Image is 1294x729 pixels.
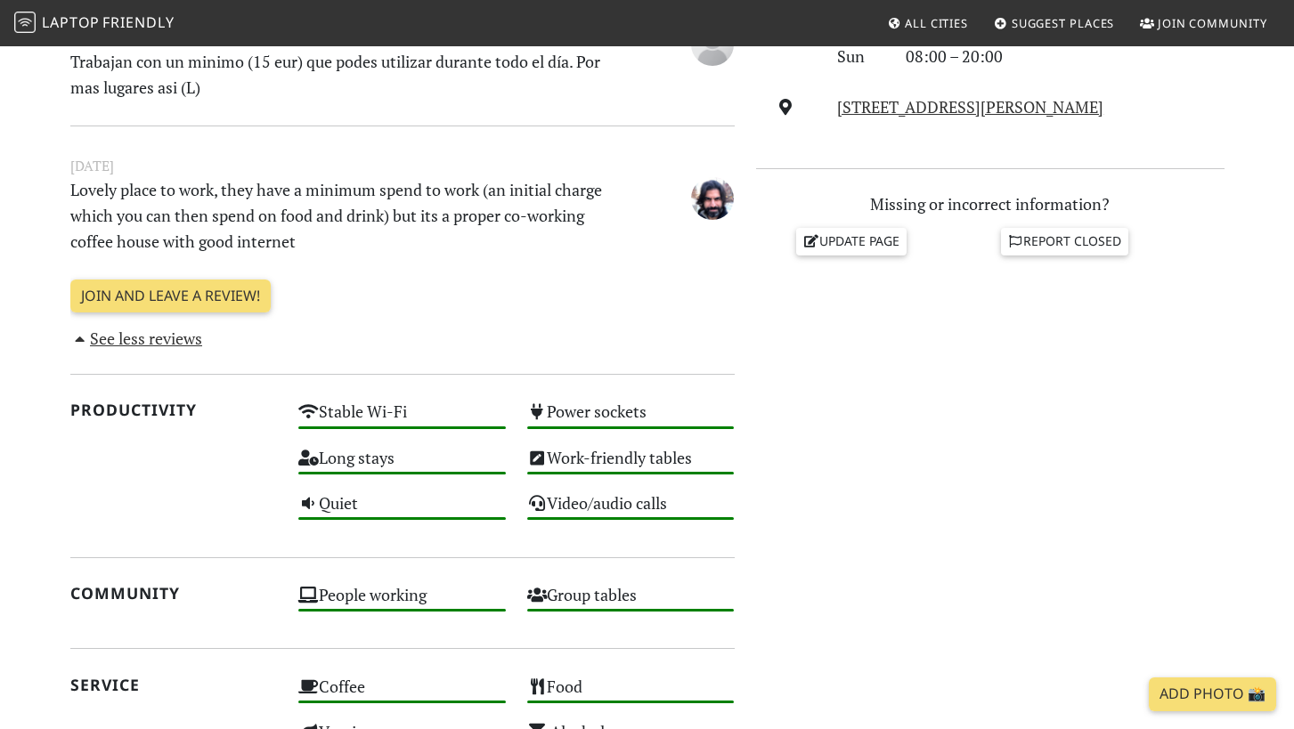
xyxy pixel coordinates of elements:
[837,96,1103,117] a: [STREET_ADDRESS][PERSON_NAME]
[288,580,517,626] div: People working
[905,15,968,31] span: All Cities
[880,7,975,39] a: All Cities
[895,44,1235,69] div: 08:00 – 20:00
[517,397,745,442] div: Power sockets
[288,489,517,534] div: Quiet
[288,443,517,489] div: Long stays
[102,12,174,32] span: Friendly
[1158,15,1267,31] span: Join Community
[288,397,517,442] div: Stable Wi-Fi
[14,8,175,39] a: LaptopFriendly LaptopFriendly
[756,191,1225,217] p: Missing or incorrect information?
[1001,228,1129,255] a: Report closed
[42,12,100,32] span: Laptop
[1133,7,1274,39] a: Join Community
[517,580,745,626] div: Group tables
[288,672,517,717] div: Coffee
[517,489,745,534] div: Video/audio calls
[691,31,734,53] span: Joaquin Cahiza
[14,12,36,33] img: LaptopFriendly
[826,44,894,69] div: Sun
[60,177,631,254] p: Lovely place to work, they have a minimum spend to work (an initial charge which you can then spe...
[691,185,734,207] span: Elan Dassani
[517,672,745,717] div: Food
[517,443,745,489] div: Work-friendly tables
[987,7,1122,39] a: Suggest Places
[70,676,278,694] h2: Service
[60,23,631,100] p: Esta muy preparado para trabajar, con mesas grandes, enchufes y buen wifi. Trabajan con un minimo...
[70,584,278,603] h2: Community
[60,155,745,177] small: [DATE]
[70,328,203,349] a: See less reviews
[70,401,278,419] h2: Productivity
[1012,15,1115,31] span: Suggest Places
[70,279,271,313] a: Join and leave a review!
[796,228,907,255] a: Update page
[691,177,734,220] img: 4429-elan.jpg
